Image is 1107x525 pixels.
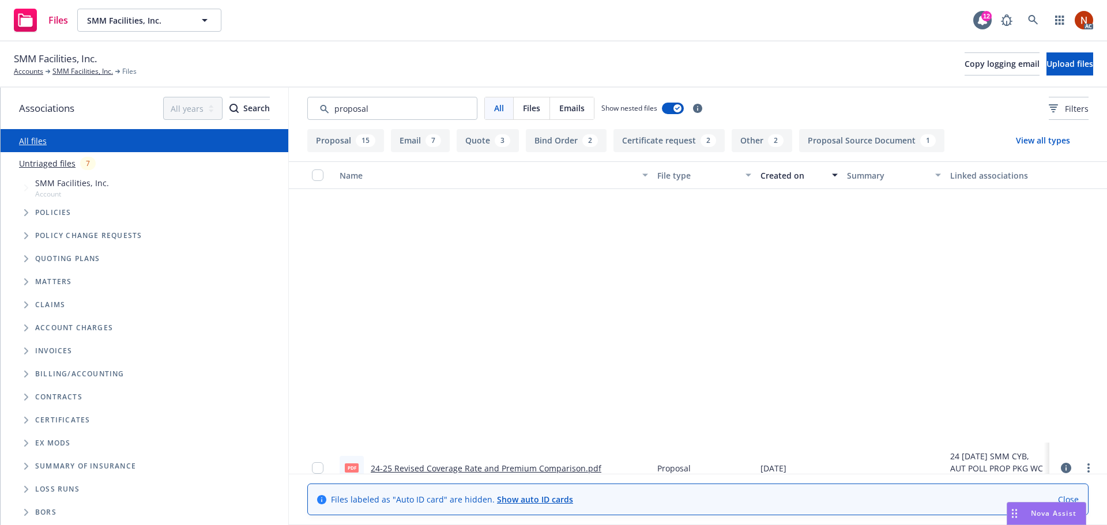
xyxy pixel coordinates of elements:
[229,104,239,113] svg: Search
[229,97,270,120] button: SearchSearch
[371,463,601,474] a: 24-25 Revised Coverage Rate and Premium Comparison.pdf
[559,102,585,114] span: Emails
[523,102,540,114] span: Files
[1065,103,1089,115] span: Filters
[760,169,825,182] div: Created on
[391,129,450,152] button: Email
[35,509,57,516] span: BORs
[768,134,784,147] div: 2
[340,169,635,182] div: Name
[35,177,109,189] span: SMM Facilities, Inc.
[35,324,113,331] span: Account charges
[494,102,504,114] span: All
[35,278,71,285] span: Matters
[701,134,716,147] div: 2
[1048,9,1071,32] a: Switch app
[1022,9,1045,32] a: Search
[307,129,384,152] button: Proposal
[981,11,992,21] div: 12
[35,255,100,262] span: Quoting plans
[14,66,43,77] a: Accounts
[307,97,477,120] input: Search by keyword...
[35,440,70,447] span: Ex Mods
[946,161,1049,189] button: Linked associations
[35,189,109,199] span: Account
[335,161,653,189] button: Name
[1049,97,1089,120] button: Filters
[799,129,944,152] button: Proposal Source Document
[582,134,598,147] div: 2
[1058,493,1079,505] a: Close
[1007,502,1086,525] button: Nova Assist
[35,486,80,493] span: Loss Runs
[842,161,946,189] button: Summary
[497,494,573,505] a: Show auto ID cards
[756,161,842,189] button: Created on
[1046,52,1093,75] button: Upload files
[965,58,1040,69] span: Copy logging email
[35,371,125,377] span: Billing/Accounting
[35,209,71,216] span: Policies
[950,169,1045,182] div: Linked associations
[1,362,288,524] div: Folder Tree Example
[613,129,725,152] button: Certificate request
[122,66,137,77] span: Files
[35,301,65,308] span: Claims
[35,463,136,470] span: Summary of insurance
[48,16,68,25] span: Files
[995,9,1018,32] a: Report a Bug
[229,97,270,119] div: Search
[1049,103,1089,115] span: Filters
[14,51,97,66] span: SMM Facilities, Inc.
[9,4,73,36] a: Files
[52,66,113,77] a: SMM Facilities, Inc.
[965,52,1040,75] button: Copy logging email
[312,462,323,474] input: Toggle Row Selected
[1007,503,1022,524] div: Drag to move
[657,462,691,474] span: Proposal
[653,161,756,189] button: File type
[87,14,187,27] span: SMM Facilities, Inc.
[1031,508,1076,518] span: Nova Assist
[950,450,1045,486] div: 24 [DATE] SMM CYB, AUT POLL PROP PKG WC FID UMB MGMT LIAB Renewal
[526,129,607,152] button: Bind Order
[35,417,90,424] span: Certificates
[312,169,323,181] input: Select all
[732,129,792,152] button: Other
[356,134,375,147] div: 15
[35,232,142,239] span: Policy change requests
[1075,11,1093,29] img: photo
[920,134,936,147] div: 1
[35,348,73,354] span: Invoices
[1046,58,1093,69] span: Upload files
[80,157,96,170] div: 7
[1,175,288,362] div: Tree Example
[760,462,786,474] span: [DATE]
[997,129,1089,152] button: View all types
[847,169,929,182] div: Summary
[457,129,519,152] button: Quote
[657,169,739,182] div: File type
[426,134,441,147] div: 7
[19,101,74,116] span: Associations
[77,9,221,32] button: SMM Facilities, Inc.
[495,134,510,147] div: 3
[345,463,359,472] span: pdf
[331,493,573,505] span: Files labeled as "Auto ID card" are hidden.
[1082,461,1095,475] a: more
[19,157,76,169] a: Untriaged files
[601,103,657,113] span: Show nested files
[35,394,82,401] span: Contracts
[19,135,47,146] a: All files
